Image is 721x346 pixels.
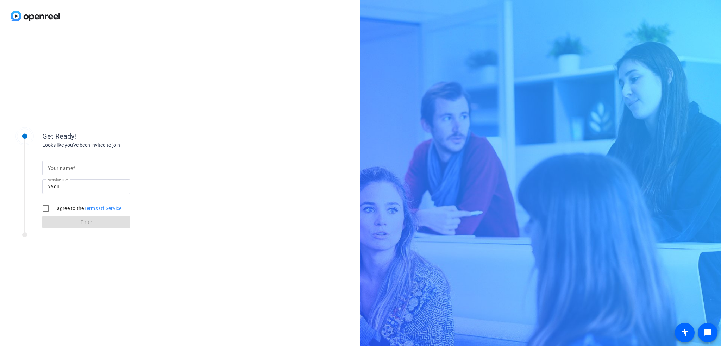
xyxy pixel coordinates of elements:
[703,328,712,337] mat-icon: message
[42,141,183,149] div: Looks like you've been invited to join
[53,205,122,212] label: I agree to the
[48,178,66,182] mat-label: Session ID
[48,165,73,171] mat-label: Your name
[42,131,183,141] div: Get Ready!
[681,328,689,337] mat-icon: accessibility
[84,206,122,211] a: Terms Of Service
